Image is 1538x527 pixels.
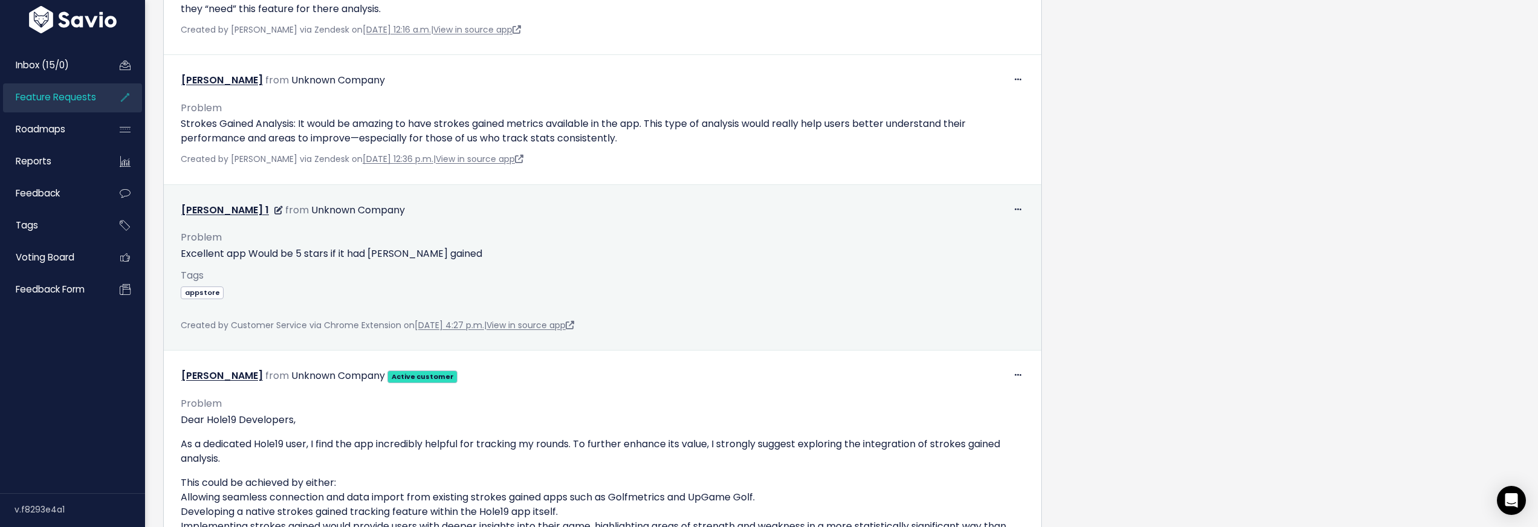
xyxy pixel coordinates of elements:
[16,155,51,167] span: Reports
[181,24,521,36] span: Created by [PERSON_NAME] via Zendesk on |
[16,123,65,135] span: Roadmaps
[3,83,100,111] a: Feature Requests
[26,6,120,33] img: logo-white.9d6f32f41409.svg
[486,319,574,331] a: View in source app
[3,212,100,239] a: Tags
[433,24,521,36] a: View in source app
[3,244,100,271] a: Voting Board
[16,187,60,199] span: Feedback
[265,73,289,87] span: from
[3,51,100,79] a: Inbox (15/0)
[265,369,289,383] span: from
[181,268,204,282] span: Tags
[291,72,385,89] div: Unknown Company
[363,153,433,165] a: [DATE] 12:36 p.m.
[436,153,523,165] a: View in source app
[181,369,263,383] a: [PERSON_NAME]
[181,413,1024,427] p: Dear Hole19 Developers,
[181,203,269,217] a: [PERSON_NAME] 1
[181,286,224,299] span: appstore
[1497,486,1526,515] div: Open Intercom Messenger
[181,73,263,87] a: [PERSON_NAME]
[181,437,1024,466] p: As a dedicated Hole19 user, I find the app incredibly helpful for tracking my rounds. To further ...
[3,179,100,207] a: Feedback
[363,24,431,36] a: [DATE] 12:16 a.m.
[291,367,385,385] div: Unknown Company
[16,251,74,263] span: Voting Board
[181,101,222,115] span: Problem
[181,396,222,410] span: Problem
[181,117,1024,146] p: Strokes Gained Analysis: It would be amazing to have strokes gained metrics available in the app....
[181,230,222,244] span: Problem
[181,319,574,331] span: Created by Customer Service via Chrome Extension on |
[3,276,100,303] a: Feedback form
[15,494,145,525] div: v.f8293e4a1
[181,286,224,298] a: appstore
[285,203,309,217] span: from
[181,153,523,165] span: Created by [PERSON_NAME] via Zendesk on |
[3,115,100,143] a: Roadmaps
[16,91,96,103] span: Feature Requests
[16,283,85,296] span: Feedback form
[392,372,454,381] strong: Active customer
[16,219,38,231] span: Tags
[16,59,69,71] span: Inbox (15/0)
[181,247,1024,261] p: Excellent app Would be 5 stars if it had [PERSON_NAME] gained
[415,319,484,331] a: [DATE] 4:27 p.m.
[311,202,405,219] div: Unknown Company
[3,147,100,175] a: Reports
